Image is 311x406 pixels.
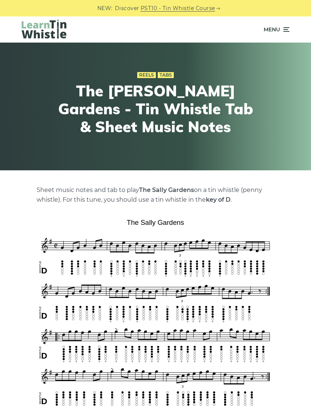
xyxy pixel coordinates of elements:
[37,185,274,205] p: Sheet music notes and tab to play on a tin whistle (penny whistle). For this tune, you should use...
[137,72,156,78] a: Reels
[264,20,280,39] span: Menu
[206,196,230,203] strong: key of D
[22,19,66,38] img: LearnTinWhistle.com
[139,186,194,193] strong: The Sally Gardens
[55,82,256,136] h1: The [PERSON_NAME] Gardens - Tin Whistle Tab & Sheet Music Notes
[158,72,174,78] a: Tabs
